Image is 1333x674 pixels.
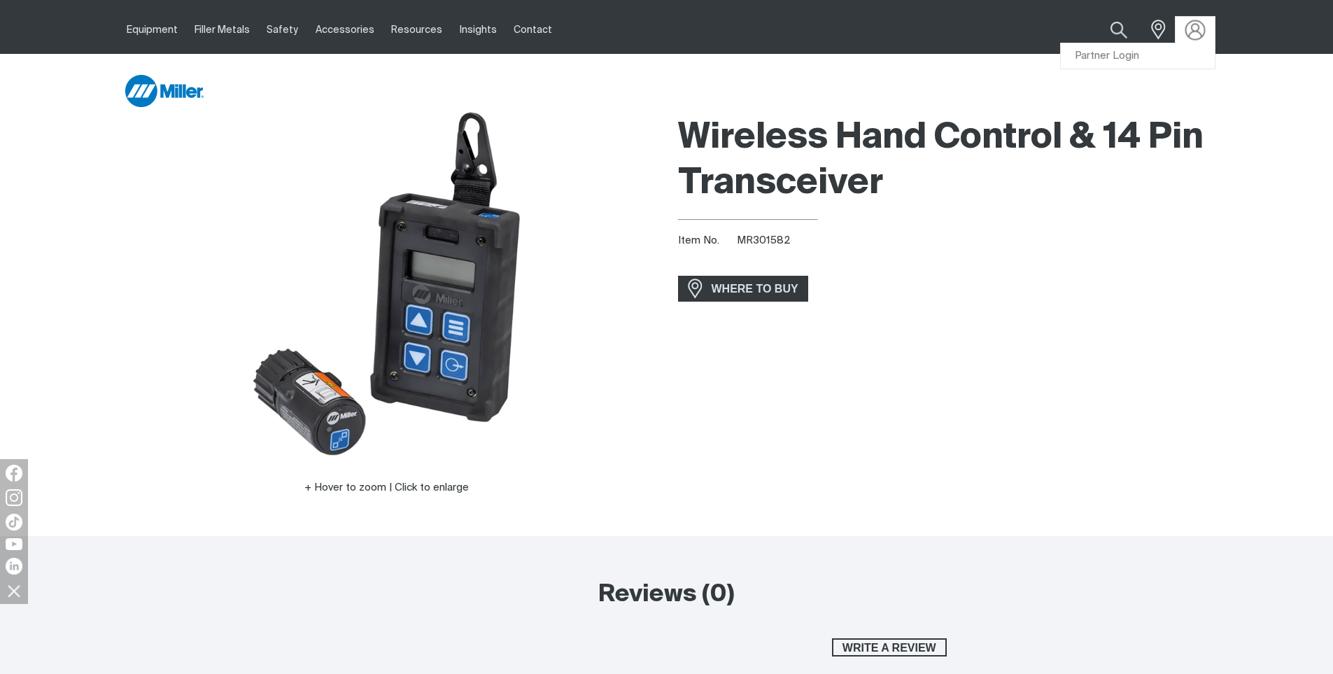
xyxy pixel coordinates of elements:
[6,489,22,506] img: Instagram
[1095,13,1143,46] button: Search products
[833,638,945,657] span: Write a review
[296,479,477,496] button: Hover to zoom | Click to enlarge
[1077,13,1142,46] input: Product name or item number...
[6,558,22,575] img: LinkedIn
[832,638,947,657] button: Write a review
[258,6,306,54] a: Safety
[383,6,451,54] a: Resources
[678,115,1215,206] h1: Wireless Hand Control & 14 Pin Transceiver
[737,235,791,246] span: MR301582
[118,6,941,54] nav: Main
[1061,43,1215,69] a: Partner Login
[451,6,505,54] a: Insights
[118,6,186,54] a: Equipment
[678,233,735,249] span: Item No.
[6,465,22,482] img: Facebook
[6,538,22,550] img: YouTube
[6,514,22,531] img: TikTok
[505,6,560,54] a: Contact
[678,276,809,302] a: WHERE TO BUY
[703,278,807,300] span: WHERE TO BUY
[212,108,562,458] img: Wireless Hand Control & 14 Pin Transceiver
[186,6,258,54] a: Filler Metals
[387,580,947,610] h2: Reviews (0)
[2,579,26,603] img: hide socials
[307,6,383,54] a: Accessories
